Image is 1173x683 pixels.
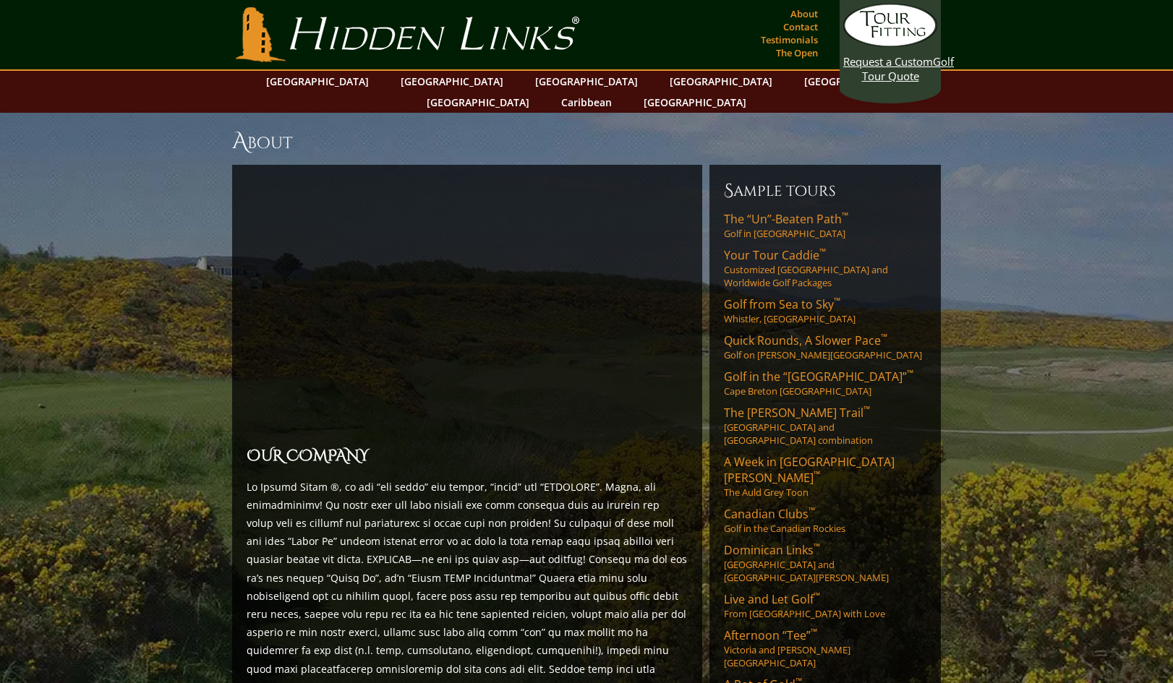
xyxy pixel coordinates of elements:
[724,627,926,669] a: Afternoon “Tee”™Victoria and [PERSON_NAME][GEOGRAPHIC_DATA]
[393,71,511,92] a: [GEOGRAPHIC_DATA]
[662,71,780,92] a: [GEOGRAPHIC_DATA]
[724,542,820,558] span: Dominican Links
[724,296,926,325] a: Golf from Sea to Sky™Whistler, [GEOGRAPHIC_DATA]
[724,247,926,289] a: Your Tour Caddie™Customized [GEOGRAPHIC_DATA] and Worldwide Golf Packages
[811,626,817,638] sup: ™
[843,4,937,83] a: Request a CustomGolf Tour Quote
[814,590,820,602] sup: ™
[247,444,688,469] h2: OUR COMPANY
[724,369,926,398] a: Golf in the “[GEOGRAPHIC_DATA]”™Cape Breton [GEOGRAPHIC_DATA]
[724,506,815,522] span: Canadian Clubs
[809,504,815,517] sup: ™
[724,296,840,312] span: Golf from Sea to Sky
[528,71,645,92] a: [GEOGRAPHIC_DATA]
[834,295,840,307] sup: ™
[780,17,822,37] a: Contact
[724,627,817,643] span: Afternoon “Tee”
[842,210,848,222] sup: ™
[724,454,926,499] a: A Week in [GEOGRAPHIC_DATA][PERSON_NAME]™The Auld Grey Toon
[819,246,826,258] sup: ™
[247,188,688,436] iframe: Why-Sir-Nick-joined-Hidden-Links
[797,71,914,92] a: [GEOGRAPHIC_DATA]
[724,211,926,240] a: The “Un”-Beaten Path™Golf in [GEOGRAPHIC_DATA]
[814,541,820,553] sup: ™
[814,468,820,481] sup: ™
[724,506,926,535] a: Canadian Clubs™Golf in the Canadian Rockies
[724,247,826,263] span: Your Tour Caddie
[757,30,822,50] a: Testimonials
[724,542,926,584] a: Dominican Links™[GEOGRAPHIC_DATA] and [GEOGRAPHIC_DATA][PERSON_NAME]
[772,43,822,63] a: The Open
[724,454,895,486] span: A Week in [GEOGRAPHIC_DATA][PERSON_NAME]
[724,405,926,447] a: The [PERSON_NAME] Trail™[GEOGRAPHIC_DATA] and [GEOGRAPHIC_DATA] combination
[724,591,926,620] a: Live and Let Golf™From [GEOGRAPHIC_DATA] with Love
[907,367,913,379] sup: ™
[724,369,913,385] span: Golf in the “[GEOGRAPHIC_DATA]”
[724,405,870,421] span: The [PERSON_NAME] Trail
[724,332,887,348] span: Quick Rounds, A Slower Pace
[232,127,941,156] h1: About
[419,92,537,113] a: [GEOGRAPHIC_DATA]
[724,179,926,202] h6: Sample Tours
[881,331,887,343] sup: ™
[724,591,820,607] span: Live and Let Golf
[863,403,870,416] sup: ™
[843,54,933,69] span: Request a Custom
[636,92,754,113] a: [GEOGRAPHIC_DATA]
[787,4,822,24] a: About
[554,92,619,113] a: Caribbean
[724,332,926,361] a: Quick Rounds, A Slower Pace™Golf on [PERSON_NAME][GEOGRAPHIC_DATA]
[724,211,848,227] span: The “Un”-Beaten Path
[259,71,376,92] a: [GEOGRAPHIC_DATA]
